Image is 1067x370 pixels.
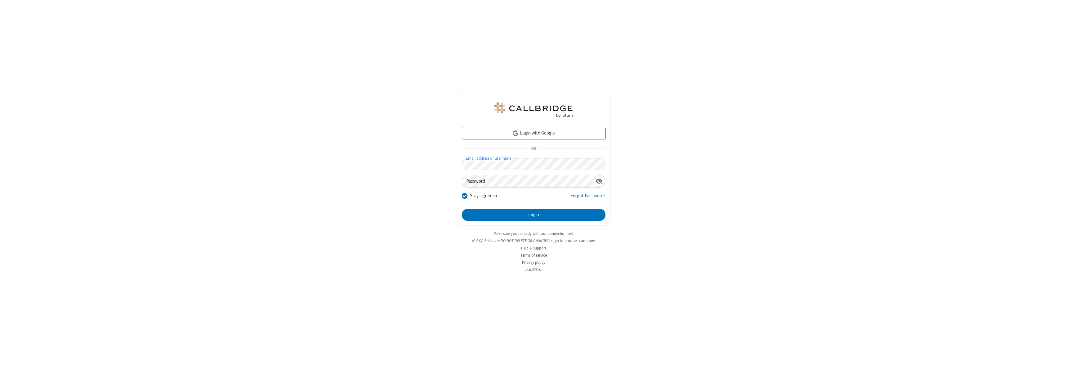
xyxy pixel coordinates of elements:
img: google-icon.png [512,130,519,137]
div: Show password [593,175,605,187]
img: QA Selenium DO NOT DELETE OR CHANGE [493,103,574,117]
input: Password [462,175,593,187]
iframe: Chat [1051,354,1062,366]
a: Privacy policy [522,260,545,265]
button: Login [462,209,605,221]
a: Terms of service [520,253,547,258]
a: Login with Google [462,127,605,139]
a: Make sure you're ready with our connection test [493,231,574,236]
li: v2.6.353.3b [457,267,610,272]
li: Not QA Selenium DO NOT DELETE OR CHANGE? [457,238,610,244]
a: Forgot Password? [570,192,605,204]
button: Login to another company [549,238,595,244]
label: Stay signed in [470,192,497,199]
a: Help & support [521,245,546,251]
input: Email address or username [462,158,605,170]
span: OR [529,144,538,153]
